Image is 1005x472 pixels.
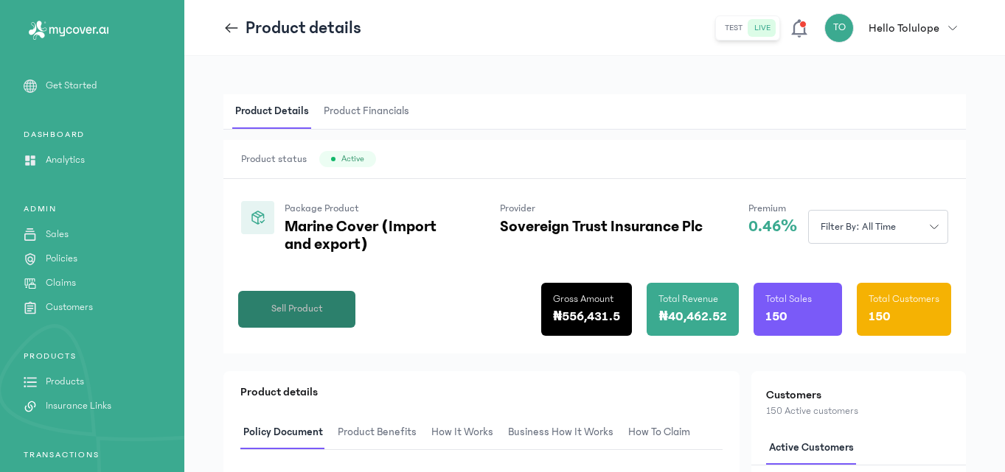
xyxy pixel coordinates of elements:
p: 150 Active customers [766,404,951,419]
p: Analytics [46,152,85,168]
p: 150 [765,306,787,327]
p: Insurance Links [46,398,111,414]
p: 0.46% [748,218,797,236]
h2: Customers [766,386,951,404]
button: TOHello Tolulope [824,13,966,43]
p: Sales [46,227,69,242]
p: Policies [46,251,77,267]
span: Product status [241,152,307,166]
span: How It Works [428,415,496,450]
span: How to claim [625,415,693,450]
span: Premium [748,202,786,214]
span: Package Product [285,202,359,214]
span: Product Details [232,94,312,129]
p: Products [46,374,84,390]
span: Product Benefits [335,415,420,450]
button: How to claim [625,415,702,450]
button: Sell Product [238,291,355,328]
button: Active customers [766,431,866,465]
span: Policy Document [240,415,326,450]
p: Hello Tolulope [869,19,939,37]
span: Provider [500,202,535,214]
span: Sell Product [271,301,323,317]
button: test [719,19,748,37]
button: live [748,19,776,37]
p: Gross Amount [553,292,613,306]
p: 150 [869,306,891,327]
p: ₦40,462.52 [658,306,727,327]
p: Customers [46,300,93,315]
p: ₦556,431.5 [553,306,621,327]
button: Filter by: all time [808,210,948,244]
p: Claims [46,275,76,291]
button: Product Financials [321,94,421,129]
p: Sovereign Trust Insurance Plc [500,218,703,236]
button: Product Benefits [335,415,428,450]
p: Total Customers [869,292,939,306]
span: Product Financials [321,94,412,129]
p: Product details [240,383,723,401]
button: Policy Document [240,415,335,450]
button: Business How It Works [505,415,625,450]
p: Get Started [46,78,97,94]
span: Active [341,153,364,165]
span: Business How It Works [505,415,616,450]
p: Total Sales [765,292,812,306]
span: Filter by: all time [812,219,905,235]
button: How It Works [428,415,505,450]
p: Total Revenue [658,292,718,306]
div: TO [824,13,854,43]
p: Product details [246,16,361,40]
span: Active customers [766,431,857,465]
button: Product Details [232,94,321,129]
p: Marine Cover (Import and export) [285,218,454,253]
